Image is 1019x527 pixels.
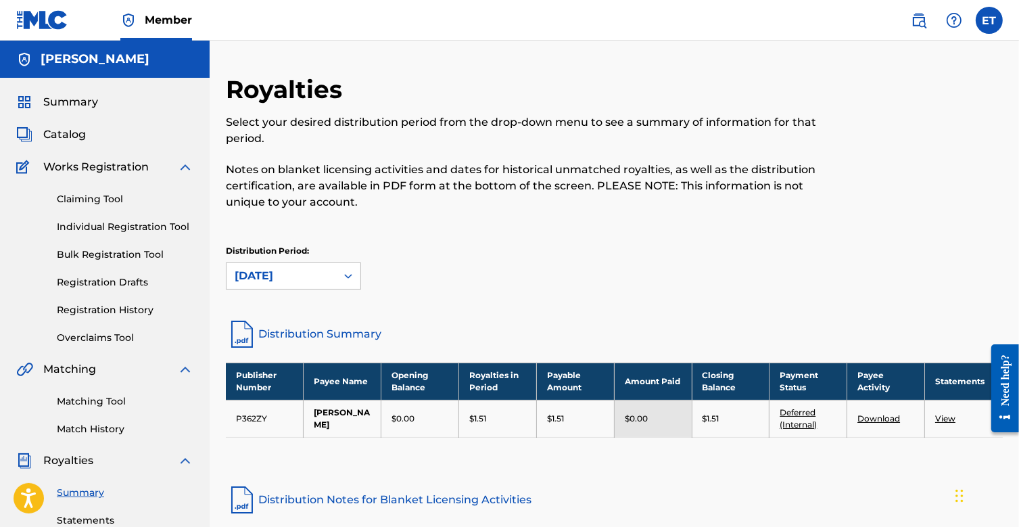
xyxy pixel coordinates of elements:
h5: Eddie Tucker [41,51,149,67]
a: CatalogCatalog [16,127,86,143]
img: Catalog [16,127,32,143]
th: Closing Balance [692,363,769,400]
th: Opening Balance [381,363,459,400]
th: Payable Amount [536,363,614,400]
span: Summary [43,94,98,110]
img: help [946,12,962,28]
img: pdf [226,484,258,516]
th: Payment Status [769,363,847,400]
p: $0.00 [625,413,648,425]
img: expand [177,159,193,175]
h2: Royalties [226,74,349,105]
th: Statements [925,363,1003,400]
div: [DATE] [235,268,328,284]
a: Download [857,413,900,423]
a: Distribution Summary [226,318,1003,350]
th: Publisher Number [226,363,304,400]
img: distribution-summary-pdf [226,318,258,350]
iframe: Chat Widget [951,462,1019,527]
p: Distribution Period: [226,245,361,257]
span: Matching [43,361,96,377]
a: Individual Registration Tool [57,220,193,234]
img: expand [177,453,193,469]
p: $1.51 [547,413,564,425]
a: View [935,413,955,423]
img: Summary [16,94,32,110]
th: Amount Paid [614,363,692,400]
th: Payee Activity [847,363,925,400]
img: Works Registration [16,159,34,175]
a: Registration History [57,303,193,317]
iframe: Resource Center [981,334,1019,443]
td: [PERSON_NAME] [304,400,381,437]
a: Overclaims Tool [57,331,193,345]
p: Notes on blanket licensing activities and dates for historical unmatched royalties, as well as th... [226,162,824,210]
img: search [911,12,927,28]
a: Deferred (Internal) [780,407,817,430]
a: Distribution Notes for Blanket Licensing Activities [226,484,1003,516]
div: User Menu [976,7,1003,34]
a: Registration Drafts [57,275,193,290]
img: Matching [16,361,33,377]
span: Works Registration [43,159,149,175]
img: Top Rightsholder [120,12,137,28]
a: SummarySummary [16,94,98,110]
span: Member [145,12,192,28]
p: Select your desired distribution period from the drop-down menu to see a summary of information f... [226,114,824,147]
span: Royalties [43,453,93,469]
a: Claiming Tool [57,192,193,206]
a: Match History [57,422,193,436]
p: $1.51 [703,413,719,425]
span: Catalog [43,127,86,143]
div: Help [941,7,968,34]
a: Public Search [905,7,932,34]
a: Bulk Registration Tool [57,248,193,262]
img: MLC Logo [16,10,68,30]
p: $1.51 [469,413,486,425]
a: Summary [57,486,193,500]
div: Drag [955,476,964,516]
img: Accounts [16,51,32,68]
th: Royalties in Period [459,363,537,400]
img: Royalties [16,453,32,469]
th: Payee Name [304,363,381,400]
img: expand [177,361,193,377]
td: P362ZY [226,400,304,437]
p: $0.00 [392,413,414,425]
a: Matching Tool [57,394,193,409]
